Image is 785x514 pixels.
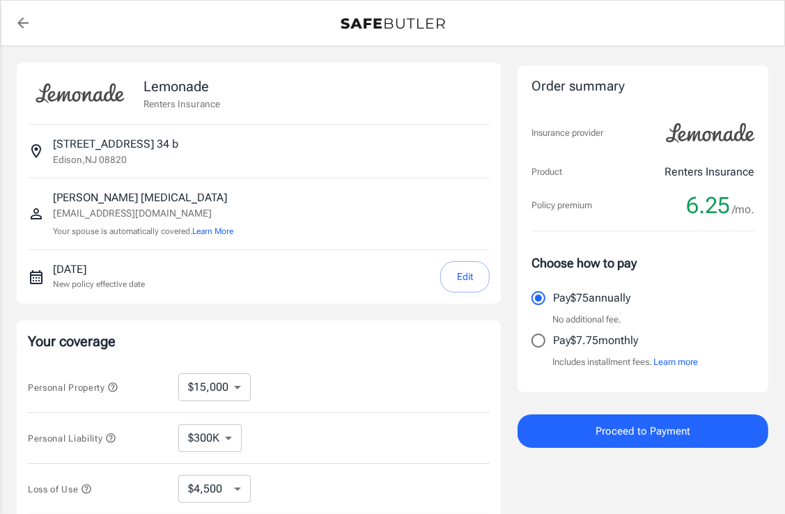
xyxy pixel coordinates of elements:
[28,205,45,222] svg: Insured person
[53,189,233,206] p: [PERSON_NAME] [MEDICAL_DATA]
[9,9,37,37] a: back to quotes
[53,278,145,290] p: New policy effective date
[28,74,132,113] img: Lemonade
[552,355,698,369] p: Includes installment fees.
[518,414,768,448] button: Proceed to Payment
[28,430,116,446] button: Personal Liability
[53,153,127,166] p: Edison , NJ 08820
[28,433,116,444] span: Personal Liability
[53,136,178,153] p: [STREET_ADDRESS] 34 b
[28,269,45,286] svg: New policy start date
[192,225,233,237] button: Learn More
[28,382,118,393] span: Personal Property
[28,332,490,351] p: Your coverage
[552,313,621,327] p: No additional fee.
[531,165,562,179] p: Product
[28,484,92,494] span: Loss of Use
[686,192,730,219] span: 6.25
[553,332,638,349] p: Pay $7.75 monthly
[653,355,698,369] button: Learn more
[658,114,763,153] img: Lemonade
[28,143,45,159] svg: Insured address
[531,254,754,272] p: Choose how to pay
[341,18,445,29] img: Back to quotes
[531,126,603,140] p: Insurance provider
[53,225,233,238] p: Your spouse is automatically covered.
[596,422,690,440] span: Proceed to Payment
[440,261,490,293] button: Edit
[664,164,754,180] p: Renters Insurance
[732,200,754,219] span: /mo.
[143,97,220,111] p: Renters Insurance
[28,379,118,396] button: Personal Property
[531,77,754,97] div: Order summary
[143,76,220,97] p: Lemonade
[53,206,233,221] p: [EMAIL_ADDRESS][DOMAIN_NAME]
[28,481,92,497] button: Loss of Use
[53,261,145,278] p: [DATE]
[531,198,592,212] p: Policy premium
[553,290,630,306] p: Pay $75 annually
